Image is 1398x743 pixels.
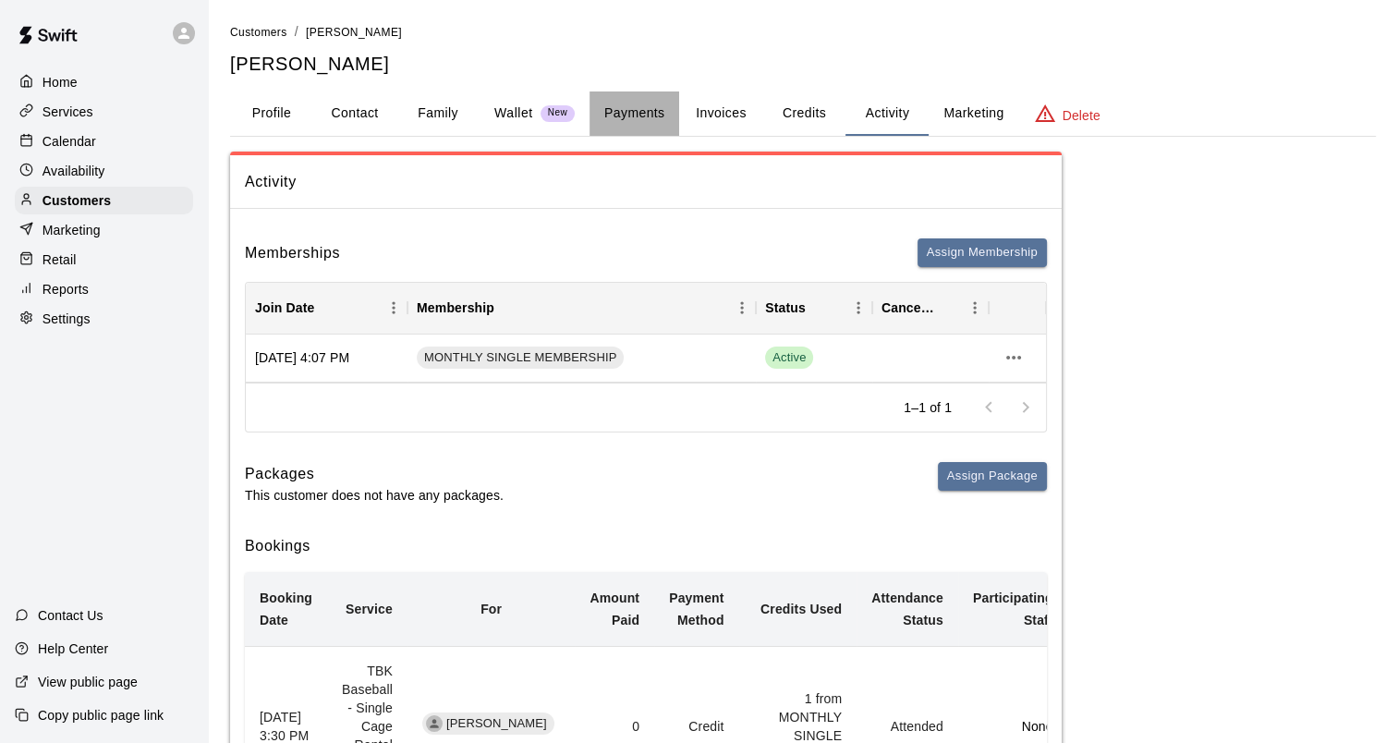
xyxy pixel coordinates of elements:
a: Reports [15,275,193,303]
button: Activity [845,91,929,136]
p: Customers [43,191,111,210]
p: None [973,717,1053,736]
span: Active [765,349,813,367]
a: Availability [15,157,193,185]
h6: Bookings [245,534,1047,558]
b: Credits Used [760,602,842,616]
a: Services [15,98,193,126]
p: Delete [1063,106,1100,125]
button: Menu [845,294,872,322]
li: / [295,22,298,42]
p: Marketing [43,221,101,239]
div: [DATE] 4:07 PM [246,335,407,383]
a: Customers [230,24,287,39]
a: Settings [15,305,193,333]
button: Menu [728,294,756,322]
b: For [480,602,502,616]
span: Active [765,347,813,369]
div: Membership [417,282,494,334]
button: Profile [230,91,313,136]
span: Activity [245,170,1047,194]
button: Credits [762,91,845,136]
button: Menu [380,294,407,322]
p: View public page [38,673,138,691]
div: Status [756,282,872,334]
p: Services [43,103,93,121]
b: Service [346,602,393,616]
p: Calendar [43,132,96,151]
button: Menu [961,294,989,322]
h5: [PERSON_NAME] [230,52,1376,77]
div: Join Date [255,282,314,334]
button: Family [396,91,480,136]
span: [PERSON_NAME] [439,715,554,733]
button: Payments [590,91,679,136]
button: Marketing [929,91,1018,136]
span: New [541,107,575,119]
a: Home [15,68,193,96]
span: Customers [230,26,287,39]
a: Retail [15,246,193,274]
button: Invoices [679,91,762,136]
span: [PERSON_NAME] [306,26,402,39]
div: Join Date [246,282,407,334]
b: Amount Paid [590,591,639,627]
p: Help Center [38,639,108,658]
p: Reports [43,280,89,298]
p: Copy public page link [38,706,164,725]
span: MONTHLY SINGLE MEMBERSHIP [417,349,624,367]
div: Cancel Date [881,282,935,334]
div: Cancel Date [872,282,989,334]
button: Assign Package [938,462,1047,491]
button: Sort [935,295,961,321]
p: Wallet [494,104,533,123]
b: Payment Method [669,591,723,627]
button: Contact [313,91,396,136]
p: 1–1 of 1 [904,398,952,417]
b: Participating Staff [973,591,1053,627]
a: Customers [15,187,193,214]
b: Booking Date [260,591,312,627]
b: Attendance Status [871,591,943,627]
p: Contact Us [38,606,103,625]
a: Marketing [15,216,193,244]
h6: Memberships [245,241,340,265]
a: MONTHLY SINGLE MEMBERSHIP [417,347,630,369]
h6: Packages [245,462,504,486]
p: This customer does not have any packages. [245,486,504,505]
p: Availability [43,162,105,180]
a: Calendar [15,128,193,155]
div: Membership [407,282,756,334]
button: Sort [494,295,520,321]
button: Assign Membership [918,238,1047,267]
div: Dawson Bales [426,715,443,732]
p: Home [43,73,78,91]
button: Sort [806,295,832,321]
button: Sort [314,295,340,321]
nav: breadcrumb [230,22,1376,43]
p: Retail [43,250,77,269]
div: Status [765,282,806,334]
div: basic tabs example [230,91,1376,136]
p: Settings [43,310,91,328]
button: more actions [998,342,1029,373]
